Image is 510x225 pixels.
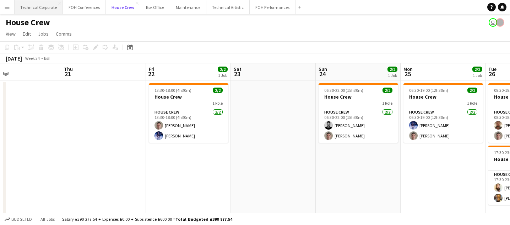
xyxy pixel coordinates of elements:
span: 1 Role [382,100,392,106]
span: Fri [149,66,154,72]
app-job-card: 06:30-22:00 (15h30m)2/2House Crew1 RoleHouse Crew2/206:30-22:00 (15h30m)[PERSON_NAME][PERSON_NAME] [319,83,398,143]
span: 2/2 [467,88,477,93]
span: 2/2 [382,88,392,93]
h1: House Crew [6,17,50,28]
button: Technical Artistic [206,0,250,14]
span: Sun [319,66,327,72]
span: 2/2 [218,67,228,72]
button: House Crew [106,0,140,14]
span: Thu [64,66,73,72]
span: Jobs [38,31,49,37]
div: 1 Job [473,73,482,78]
div: [DATE] [6,55,22,62]
span: Week 34 [23,56,41,61]
div: Salary £390 277.54 + Expenses £0.00 + Subsistence £600.00 = [62,216,232,222]
div: 1 Job [388,73,397,78]
button: Technical Corporate [15,0,63,14]
button: Budgeted [4,215,33,223]
span: All jobs [39,216,56,222]
span: 26 [487,70,497,78]
span: View [6,31,16,37]
a: Edit [20,29,34,38]
h3: House Crew [403,94,483,100]
span: 23 [233,70,242,78]
span: Comms [56,31,72,37]
span: 13:30-18:00 (4h30m) [154,88,191,93]
app-card-role: House Crew2/206:30-22:00 (15h30m)[PERSON_NAME][PERSON_NAME] [319,108,398,143]
app-user-avatar: Nathan PERM Birdsall [489,18,497,27]
a: Comms [53,29,75,38]
div: BST [44,56,51,61]
app-card-role: House Crew2/206:30-19:00 (12h30m)[PERSON_NAME][PERSON_NAME] [403,108,483,143]
span: 21 [63,70,73,78]
span: 2/2 [387,67,397,72]
span: 2/2 [472,67,482,72]
a: View [3,29,18,38]
span: Mon [403,66,413,72]
span: 25 [402,70,413,78]
span: 2/2 [213,88,223,93]
app-card-role: House Crew2/213:30-18:00 (4h30m)[PERSON_NAME][PERSON_NAME] [149,108,228,143]
span: 06:30-22:00 (15h30m) [324,88,363,93]
button: Box Office [140,0,170,14]
h3: House Crew [149,94,228,100]
h3: House Crew [319,94,398,100]
span: Edit [23,31,31,37]
span: Tue [488,66,497,72]
span: 06:30-19:00 (12h30m) [409,88,448,93]
app-job-card: 06:30-19:00 (12h30m)2/2House Crew1 RoleHouse Crew2/206:30-19:00 (12h30m)[PERSON_NAME][PERSON_NAME] [403,83,483,143]
span: Budgeted [11,217,32,222]
button: FOH Performances [250,0,295,14]
app-job-card: 13:30-18:00 (4h30m)2/2House Crew1 RoleHouse Crew2/213:30-18:00 (4h30m)[PERSON_NAME][PERSON_NAME] [149,83,228,143]
span: 1 Role [467,100,477,106]
app-user-avatar: Gabrielle Barr [496,18,504,27]
span: 22 [148,70,154,78]
span: 1 Role [212,100,223,106]
span: 24 [318,70,327,78]
span: Sat [234,66,242,72]
button: FOH Conferences [63,0,106,14]
a: Jobs [35,29,51,38]
span: Total Budgeted £390 877.54 [175,216,232,222]
div: 1 Job [218,73,227,78]
button: Maintenance [170,0,206,14]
